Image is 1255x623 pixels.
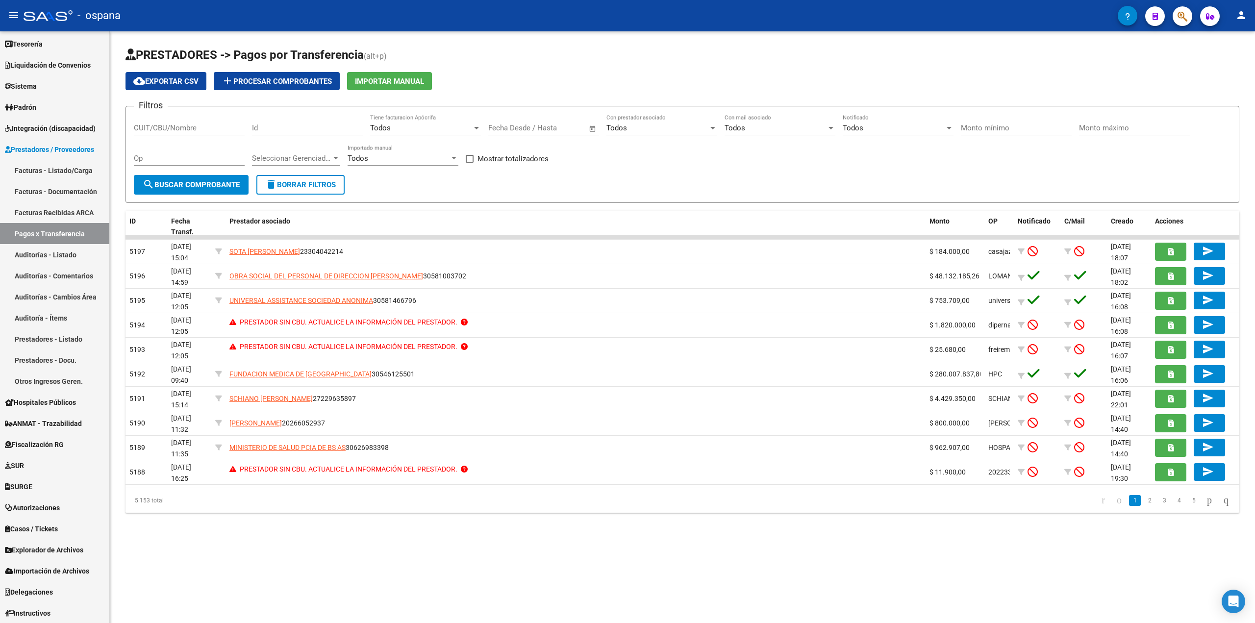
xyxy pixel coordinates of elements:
[129,370,145,378] span: 5192
[171,414,191,433] span: [DATE] 11:32
[125,48,364,62] span: PRESTADORES -> Pagos por Transferencia
[129,395,145,402] span: 5191
[1203,495,1216,506] a: go to next page
[1202,319,1214,330] mat-icon: send
[1202,417,1214,428] mat-icon: send
[5,397,76,408] span: Hospitales Públicos
[1155,217,1183,225] span: Acciones
[988,321,1011,329] span: diperna
[129,272,145,280] span: 5196
[171,341,191,360] span: [DATE] 12:05
[5,587,53,598] span: Delegaciones
[1018,217,1051,225] span: Notificado
[1186,492,1201,509] li: page 5
[1111,316,1131,335] span: [DATE] 16:08
[229,248,300,255] span: SOTA [PERSON_NAME]
[929,321,976,329] span: $ 1.820.000,00
[129,346,145,353] span: 5193
[125,211,167,243] datatable-header-cell: ID
[5,102,36,113] span: Padrón
[129,297,145,304] span: 5195
[229,370,415,378] span: 30546125501
[988,346,1022,353] span: freiremaria
[988,444,1037,451] span: HOSPALEKORN
[256,175,345,195] button: Borrar Filtros
[1111,243,1131,262] span: [DATE] 18:07
[488,124,520,132] input: Start date
[843,124,863,132] span: Todos
[477,153,549,165] span: Mostrar totalizadores
[226,211,926,243] datatable-header-cell: Prestador asociado
[240,317,457,328] p: PRESTADOR SIN CBU. ACTUALICE LA INFORMACIÓN DEL PRESTADOR.
[606,124,627,132] span: Todos
[1222,590,1245,613] div: Open Intercom Messenger
[1142,492,1157,509] li: page 2
[229,248,343,255] span: 23304042214
[1097,495,1109,506] a: go to first page
[1111,414,1131,433] span: [DATE] 14:40
[587,123,599,134] button: Open calendar
[1202,343,1214,355] mat-icon: send
[929,468,966,476] span: $ 11.900,00
[929,217,950,225] span: Monto
[929,346,966,353] span: $ 25.680,00
[1064,217,1085,225] span: C/Mail
[229,444,389,451] span: 30626983398
[129,217,136,225] span: ID
[529,124,577,132] input: End date
[1219,495,1233,506] a: go to last page
[984,211,1014,243] datatable-header-cell: OP
[1202,466,1214,477] mat-icon: send
[134,99,168,112] h3: Filtros
[1188,495,1200,506] a: 5
[988,468,1035,476] span: 202233264176
[364,51,387,61] span: (alt+p)
[929,272,979,280] span: $ 48.132.185,26
[134,175,249,195] button: Buscar Comprobante
[133,77,199,86] span: Exportar CSV
[129,419,145,427] span: 5190
[725,124,745,132] span: Todos
[1107,211,1151,243] datatable-header-cell: Creado
[129,444,145,451] span: 5189
[229,272,466,280] span: 30581003702
[929,297,970,304] span: $ 753.709,00
[1202,392,1214,404] mat-icon: send
[1060,211,1107,243] datatable-header-cell: C/Mail
[1202,441,1214,453] mat-icon: send
[348,154,368,163] span: Todos
[929,395,976,402] span: $ 4.429.350,00
[355,77,424,86] span: Importar Manual
[77,5,121,26] span: - ospana
[5,460,24,471] span: SUR
[229,395,356,402] span: 27229635897
[171,439,191,458] span: [DATE] 11:35
[1129,495,1141,506] a: 1
[5,123,96,134] span: Integración (discapacidad)
[1111,341,1131,360] span: [DATE] 16:07
[1111,439,1131,458] span: [DATE] 14:40
[229,444,346,451] span: MINISTERIO DE SALUD PCIA DE BS AS
[1112,495,1126,506] a: go to previous page
[167,211,211,243] datatable-header-cell: Fecha Transf.
[5,502,60,513] span: Autorizaciones
[929,248,970,255] span: $ 184.000,00
[929,444,970,451] span: $ 962.907,00
[240,464,457,475] p: PRESTADOR SIN CBU. ACTUALICE LA INFORMACIÓN DEL PRESTADOR.
[125,72,206,90] button: Exportar CSV
[926,211,984,243] datatable-header-cell: Monto
[229,419,325,427] span: 20266052937
[143,178,154,190] mat-icon: search
[1202,270,1214,281] mat-icon: send
[5,608,50,619] span: Instructivos
[5,60,91,71] span: Liquidación de Convenios
[214,72,340,90] button: Procesar Comprobantes
[1111,292,1131,311] span: [DATE] 16:08
[347,72,432,90] button: Importar Manual
[1151,211,1239,243] datatable-header-cell: Acciones
[171,365,191,384] span: [DATE] 09:40
[5,439,64,450] span: Fiscalización RG
[5,566,89,576] span: Importación de Archivos
[125,488,347,513] div: 5.153 total
[1235,9,1247,21] mat-icon: person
